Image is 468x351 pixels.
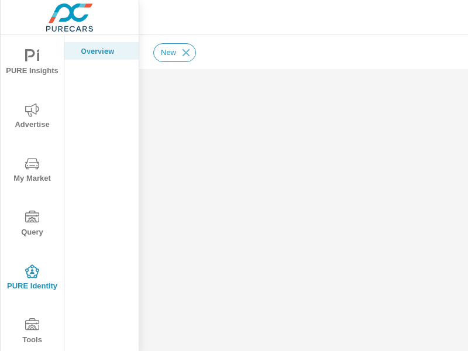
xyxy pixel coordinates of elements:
[4,49,60,78] span: PURE Insights
[4,318,60,347] span: Tools
[153,43,196,62] div: New
[4,211,60,239] span: Query
[154,48,183,57] span: New
[64,42,139,60] div: Overview
[4,103,60,132] span: Advertise
[4,157,60,185] span: My Market
[4,264,60,293] span: PURE Identity
[81,45,129,57] p: Overview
